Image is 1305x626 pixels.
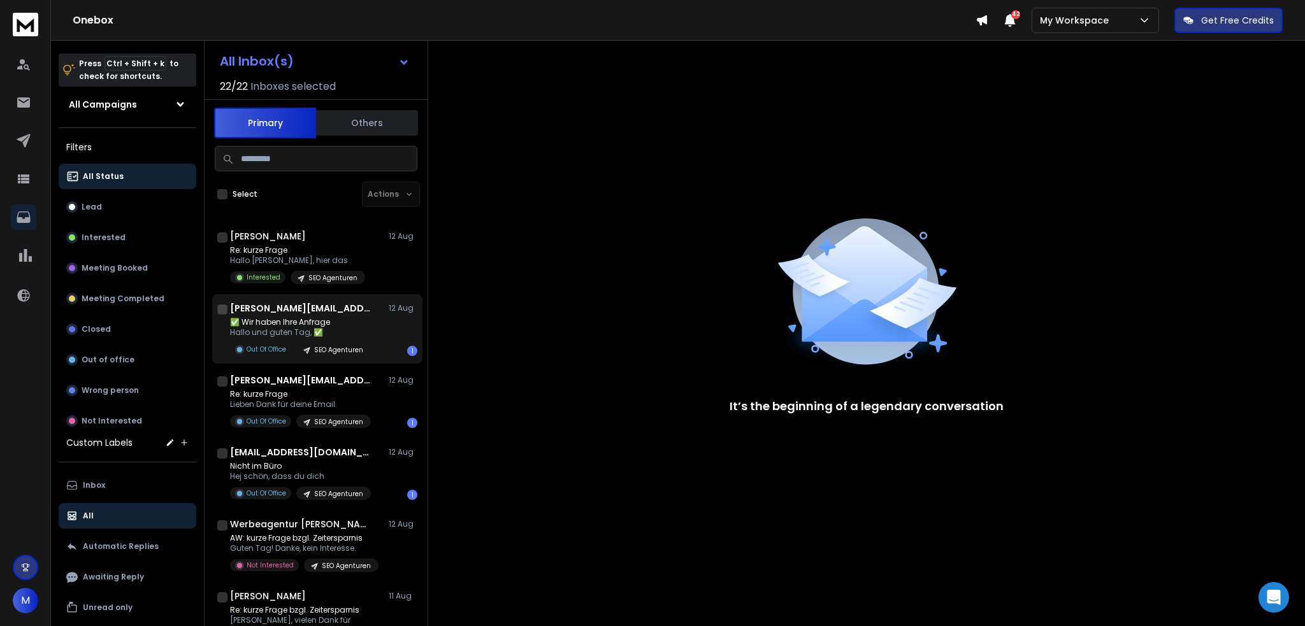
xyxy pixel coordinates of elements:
[59,408,196,434] button: Not Interested
[82,385,139,395] p: Wrong person
[407,346,417,356] div: 1
[59,194,196,220] button: Lead
[1174,8,1283,33] button: Get Free Credits
[59,92,196,117] button: All Campaigns
[230,446,370,459] h1: [EMAIL_ADDRESS][DOMAIN_NAME]
[247,416,286,426] p: Out Of Office
[230,374,370,387] h1: [PERSON_NAME][EMAIL_ADDRESS][DOMAIN_NAME]
[230,518,370,530] h1: Werbeagentur [PERSON_NAME]-Design e.K.
[230,533,379,543] p: AW: kurze Frage bzgl. Zeitersparnis
[79,57,178,83] p: Press to check for shortcuts.
[59,138,196,156] h3: Filters
[314,345,363,355] p: SEO Agenturen
[13,588,38,613] button: M
[247,345,286,354] p: Out Of Office
[314,489,363,499] p: SEO Agenturen
[389,519,417,529] p: 12 Aug
[730,397,1004,415] p: It’s the beginning of a legendary conversation
[230,615,365,625] p: [PERSON_NAME], vielen Dank für
[82,416,142,426] p: Not Interested
[230,302,370,315] h1: [PERSON_NAME][EMAIL_ADDRESS][DOMAIN_NAME]
[59,503,196,529] button: All
[230,399,371,409] p: Lieben Dank für deine Email.
[220,55,294,68] h1: All Inbox(s)
[1040,14,1114,27] p: My Workspace
[83,511,94,521] p: All
[83,602,133,613] p: Unread only
[407,490,417,500] div: 1
[389,303,417,313] p: 12 Aug
[59,347,196,373] button: Out of office
[322,561,371,571] p: SEO Agenturen
[230,461,371,471] p: Nicht im Büro
[59,473,196,498] button: Inbox
[69,98,137,111] h1: All Campaigns
[105,56,166,71] span: Ctrl + Shift + k
[308,273,357,283] p: SEO Agenturen
[82,324,111,334] p: Closed
[83,171,124,181] p: All Status
[389,231,417,241] p: 12 Aug
[230,543,379,553] p: Guten Tag! Danke, kein Interesse.
[230,605,365,615] p: Re: kurze Frage bzgl. Zeitersparnis
[82,294,164,304] p: Meeting Completed
[59,317,196,342] button: Closed
[1011,10,1020,19] span: 42
[1201,14,1274,27] p: Get Free Credits
[82,232,126,243] p: Interested
[389,447,417,457] p: 12 Aug
[247,488,286,498] p: Out Of Office
[250,79,336,94] h3: Inboxes selected
[230,230,306,243] h1: [PERSON_NAME]
[83,572,144,582] p: Awaiting Reply
[59,164,196,189] button: All Status
[214,108,316,138] button: Primary
[73,13,976,28] h1: Onebox
[66,436,133,449] h3: Custom Labels
[59,255,196,281] button: Meeting Booked
[82,202,102,212] p: Lead
[59,564,196,590] button: Awaiting Reply
[13,13,38,36] img: logo
[230,327,371,338] p: Hallo und guten Tag, ✅
[59,286,196,311] button: Meeting Completed
[82,355,134,365] p: Out of office
[83,480,105,490] p: Inbox
[1258,582,1289,613] div: Open Intercom Messenger
[220,79,248,94] span: 22 / 22
[389,591,417,601] p: 11 Aug
[59,595,196,620] button: Unread only
[230,389,371,399] p: Re: kurze Frage
[230,245,365,255] p: Re: kurze Frage
[314,417,363,427] p: SEO Agenturen
[230,255,365,266] p: Hallo [PERSON_NAME], hier das
[247,560,294,570] p: Not Interested
[233,189,257,199] label: Select
[407,418,417,428] div: 1
[59,225,196,250] button: Interested
[59,378,196,403] button: Wrong person
[230,317,371,327] p: ✅ Wir haben Ihre Anfrage
[59,534,196,559] button: Automatic Replies
[389,375,417,385] p: 12 Aug
[230,590,306,602] h1: [PERSON_NAME]
[83,541,159,551] p: Automatic Replies
[82,263,148,273] p: Meeting Booked
[210,48,420,74] button: All Inbox(s)
[316,109,418,137] button: Others
[230,471,371,481] p: Hej schön, dass du dich
[247,273,280,282] p: Interested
